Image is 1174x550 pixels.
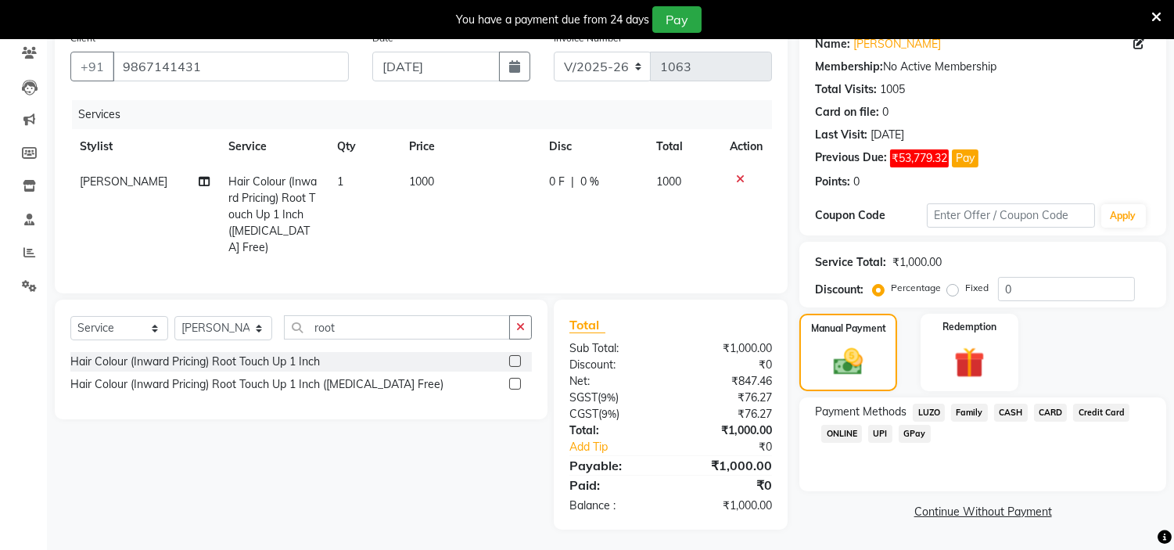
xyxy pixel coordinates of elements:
[815,36,850,52] div: Name:
[580,174,599,190] span: 0 %
[70,129,220,164] th: Stylist
[671,422,784,439] div: ₹1,000.00
[229,174,318,254] span: Hair Colour (Inward Pricing) Root Touch Up 1 Inch ([MEDICAL_DATA] Free)
[815,404,907,420] span: Payment Methods
[601,391,616,404] span: 9%
[1073,404,1129,422] span: Credit Card
[965,281,989,295] label: Fixed
[815,207,927,224] div: Coupon Code
[690,439,784,455] div: ₹0
[70,354,320,370] div: Hair Colour (Inward Pricing) Root Touch Up 1 Inch
[671,406,784,422] div: ₹76.27
[815,254,886,271] div: Service Total:
[571,174,574,190] span: |
[284,315,510,340] input: Search or Scan
[951,404,988,422] span: Family
[821,425,862,443] span: ONLINE
[815,127,867,143] div: Last Visit:
[891,281,941,295] label: Percentage
[802,504,1163,520] a: Continue Without Payment
[409,174,434,189] span: 1000
[558,373,671,390] div: Net:
[890,149,949,167] span: ₹53,779.32
[899,425,931,443] span: GPay
[671,357,784,373] div: ₹0
[558,422,671,439] div: Total:
[70,52,114,81] button: +91
[671,456,784,475] div: ₹1,000.00
[671,373,784,390] div: ₹847.46
[558,456,671,475] div: Payable:
[72,100,784,129] div: Services
[811,322,886,336] label: Manual Payment
[815,81,877,98] div: Total Visits:
[657,174,682,189] span: 1000
[549,174,565,190] span: 0 F
[853,174,860,190] div: 0
[70,376,443,393] div: Hair Colour (Inward Pricing) Root Touch Up 1 Inch ([MEDICAL_DATA] Free)
[652,6,702,33] button: Pay
[558,406,671,422] div: ( )
[456,12,649,28] div: You have a payment due from 24 days
[558,390,671,406] div: ( )
[815,104,879,120] div: Card on file:
[671,498,784,514] div: ₹1,000.00
[1034,404,1068,422] span: CARD
[113,52,349,81] input: Search by Name/Mobile/Email/Code
[815,282,863,298] div: Discount:
[601,408,616,420] span: 9%
[720,129,772,164] th: Action
[328,129,400,164] th: Qty
[927,203,1094,228] input: Enter Offer / Coupon Code
[337,174,343,189] span: 1
[892,254,942,271] div: ₹1,000.00
[868,425,892,443] span: UPI
[882,104,889,120] div: 0
[558,340,671,357] div: Sub Total:
[1101,204,1146,228] button: Apply
[648,129,721,164] th: Total
[880,81,905,98] div: 1005
[569,407,598,421] span: CGST
[558,439,690,455] a: Add Tip
[815,149,887,167] div: Previous Due:
[558,498,671,514] div: Balance :
[952,149,978,167] button: Pay
[671,476,784,494] div: ₹0
[945,343,994,382] img: _gift.svg
[913,404,945,422] span: LUZO
[569,317,605,333] span: Total
[942,320,996,334] label: Redemption
[671,390,784,406] div: ₹76.27
[540,129,647,164] th: Disc
[558,357,671,373] div: Discount:
[994,404,1028,422] span: CASH
[871,127,904,143] div: [DATE]
[558,476,671,494] div: Paid:
[815,59,1151,75] div: No Active Membership
[220,129,329,164] th: Service
[671,340,784,357] div: ₹1,000.00
[815,174,850,190] div: Points:
[80,174,167,189] span: [PERSON_NAME]
[400,129,540,164] th: Price
[824,345,871,379] img: _cash.svg
[853,36,941,52] a: [PERSON_NAME]
[569,390,598,404] span: SGST
[815,59,883,75] div: Membership:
